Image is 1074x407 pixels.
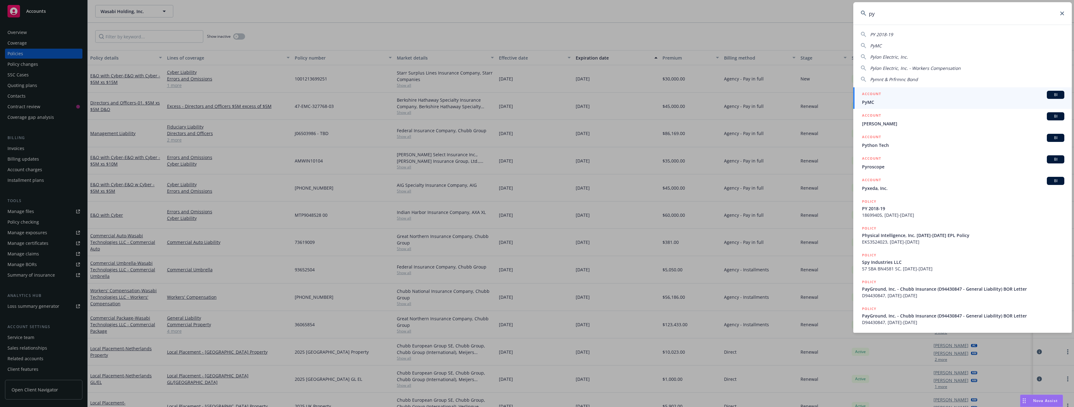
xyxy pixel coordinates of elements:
span: BI [1049,157,1062,162]
h5: ACCOUNT [862,112,881,120]
h5: POLICY [862,279,876,285]
h5: ACCOUNT [862,177,881,184]
span: D94430847, [DATE]-[DATE] [862,319,1064,326]
span: Python Tech [862,142,1064,148]
a: POLICYPayGround, Inc. - Chubb Insurance (D94430847 - General Liability) BOR LetterD94430847, [DAT... [853,275,1072,302]
div: Drag to move [1020,395,1028,407]
a: POLICYPhysical Intelligence, Inc. [DATE]-[DATE] EPL PolicyEKS3524023, [DATE]-[DATE] [853,222,1072,249]
span: PY 2018-19 [862,205,1064,212]
span: 57 SBA BN4581 SC, [DATE]-[DATE] [862,265,1064,272]
a: ACCOUNTBI[PERSON_NAME] [853,109,1072,130]
a: POLICYPY 2018-1918699405, [DATE]-[DATE] [853,195,1072,222]
span: BI [1049,135,1062,141]
span: Pylon Electric, Inc. [870,54,908,60]
span: BI [1049,114,1062,119]
span: EKS3524023, [DATE]-[DATE] [862,239,1064,245]
span: PyMC [870,43,882,49]
h5: POLICY [862,306,876,312]
span: D94430847, [DATE]-[DATE] [862,292,1064,299]
span: Pymnt & Prfrmnc Bond [870,76,918,82]
span: Pylon Electric, Inc. - Workers Compensation [870,65,961,71]
span: BI [1049,92,1062,98]
span: PY 2018-19 [870,31,893,37]
span: 18699405, [DATE]-[DATE] [862,212,1064,218]
span: BI [1049,178,1062,184]
h5: ACCOUNT [862,91,881,98]
a: POLICYPayGround, Inc. - Chubb Insurance (D94430847 - General Liability) BOR LetterD94430847, [DAT... [853,302,1072,329]
span: Nova Assist [1033,398,1058,403]
a: POLICYSpy Industries LLC57 SBA BN4581 SC, [DATE]-[DATE] [853,249,1072,275]
a: ACCOUNTBIPyroscope [853,152,1072,173]
span: Pyxeda, Inc. [862,185,1064,191]
span: PayGround, Inc. - Chubb Insurance (D94430847 - General Liability) BOR Letter [862,286,1064,292]
input: Search... [853,2,1072,25]
h5: POLICY [862,198,876,205]
a: ACCOUNTBIPython Tech [853,130,1072,152]
a: ACCOUNTBIPyxeda, Inc. [853,173,1072,195]
h5: POLICY [862,252,876,258]
span: Spy Industries LLC [862,259,1064,265]
span: Pyroscope [862,163,1064,170]
h5: POLICY [862,225,876,231]
h5: ACCOUNT [862,155,881,163]
span: Physical Intelligence, Inc. [DATE]-[DATE] EPL Policy [862,232,1064,239]
span: PayGround, Inc. - Chubb Insurance (D94430847 - General Liability) BOR Letter [862,313,1064,319]
button: Nova Assist [1020,395,1063,407]
span: [PERSON_NAME] [862,120,1064,127]
a: ACCOUNTBIPyMC [853,87,1072,109]
h5: ACCOUNT [862,134,881,141]
span: PyMC [862,99,1064,105]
